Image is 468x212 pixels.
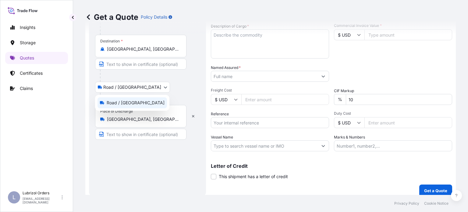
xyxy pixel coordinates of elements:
[211,163,452,168] p: Letter of Credit
[211,71,318,82] input: Full name
[424,201,448,206] a: Cookie Notice
[394,201,419,206] a: Privacy Policy
[141,14,167,20] p: Policy Details
[20,40,36,46] p: Storage
[20,85,33,92] p: Claims
[334,111,452,116] span: Duty Cost
[107,100,165,106] span: Road / [GEOGRAPHIC_DATA]
[107,46,179,52] input: Destination
[346,94,452,105] input: Enter percentage
[334,134,365,140] label: Marks & Numbers
[5,37,68,49] a: Storage
[364,29,452,40] input: Type amount
[23,191,60,196] p: Lubrizol Orders
[5,21,68,34] a: Insights
[419,185,452,197] button: Get a Quote
[211,65,241,71] label: Named Assured
[211,134,233,140] label: Vessel Name
[100,109,133,114] div: Place of Discharge
[20,70,43,76] p: Certificates
[95,59,186,70] input: Text to appear on certificate
[95,129,186,140] input: Text to appear on certificate
[219,174,288,180] span: This shipment has a letter of credit
[364,117,452,128] input: Enter amount
[95,82,170,93] button: Select transport
[5,52,68,64] a: Quotes
[107,116,179,122] input: Place of Discharge
[334,140,452,151] input: Number1, number2,...
[12,194,16,200] span: L
[5,67,68,79] a: Certificates
[20,55,34,61] p: Quotes
[20,24,35,31] p: Insights
[211,88,329,93] span: Freight Cost
[334,94,346,105] div: %
[95,95,169,111] div: Select transport
[85,12,138,22] p: Get a Quote
[23,197,60,204] p: [EMAIL_ADDRESS][DOMAIN_NAME]
[103,84,161,90] span: Road / [GEOGRAPHIC_DATA]
[100,39,123,44] div: Destination
[334,88,354,94] label: CIF Markup
[318,71,329,82] button: Show suggestions
[211,111,229,117] label: Reference
[318,140,329,151] button: Show suggestions
[424,188,447,194] p: Get a Quote
[211,140,318,151] input: Type to search vessel name or IMO
[211,117,329,128] input: Your internal reference
[5,82,68,95] a: Claims
[241,94,329,105] input: Enter amount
